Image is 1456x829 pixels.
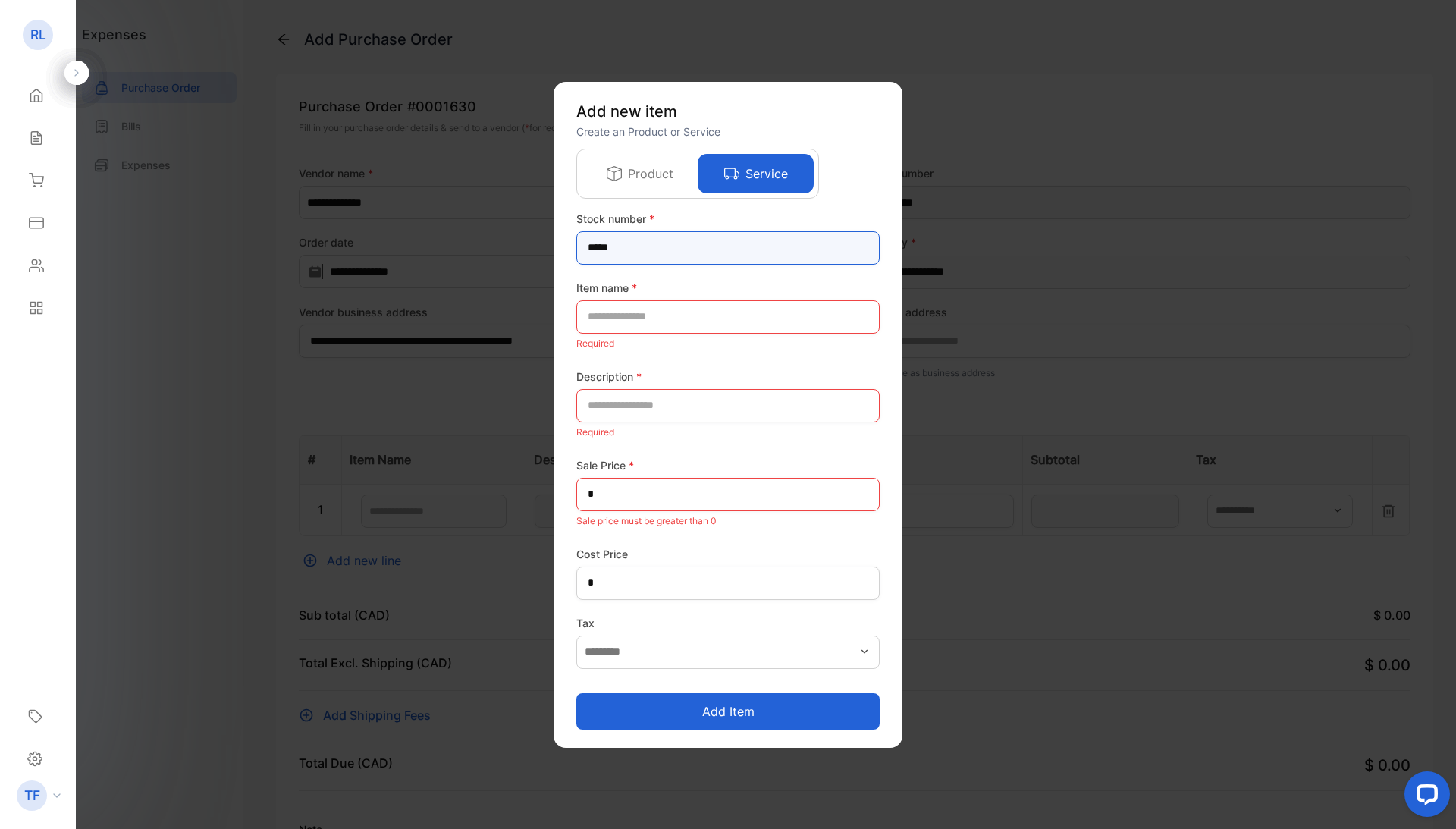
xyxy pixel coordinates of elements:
label: Cost Price [576,546,880,562]
p: Required [576,422,880,442]
p: Sale price must be greater than 0 [576,511,880,531]
button: Add item [576,693,880,730]
p: RL [30,25,46,45]
span: Create an Product or Service [576,125,720,138]
p: TF [24,786,40,805]
label: Stock number [576,211,880,227]
label: Tax [576,615,880,631]
p: Required [576,334,880,353]
label: Item name [576,280,880,296]
label: Description [576,369,880,385]
p: Add new item [576,100,880,123]
p: Service [745,165,788,183]
iframe: LiveChat chat widget [1392,765,1456,829]
p: Product [628,165,673,183]
label: Sale Price [576,457,880,473]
